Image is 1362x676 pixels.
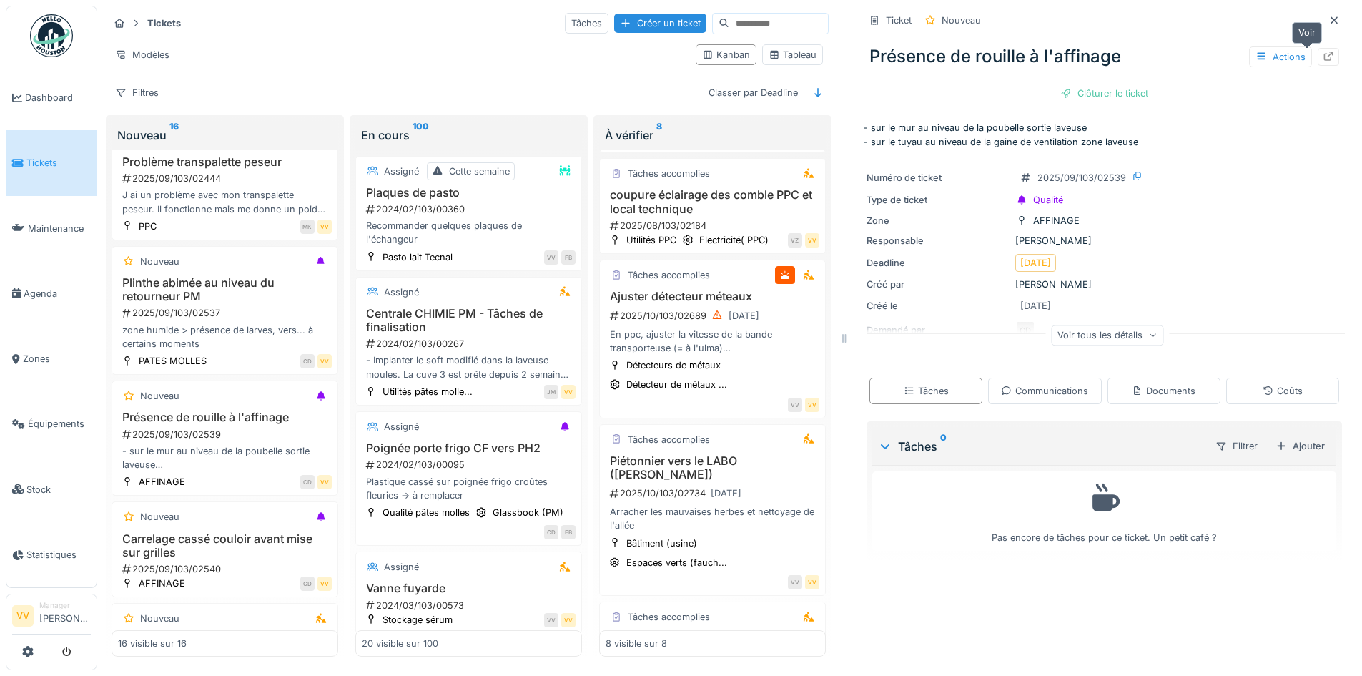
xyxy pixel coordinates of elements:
h3: Vanne fuyarde [362,582,576,595]
div: Créer un ticket [614,14,706,33]
div: J ai un problème avec mon transpalette peseur. Il fonctionne mais me donne un poids incohérent (4... [118,188,332,215]
div: Clôturer le ticket [1055,84,1154,103]
div: VV [805,233,819,248]
div: 8 visible sur 8 [606,637,667,650]
div: zone humide > présence de larves, vers... à certains moments [118,323,332,351]
sup: 100 [413,127,429,144]
div: 2025/09/103/02537 [121,306,332,320]
a: Dashboard [6,65,97,130]
div: CD [300,475,315,489]
div: Coûts [1263,384,1303,398]
div: PATES MOLLES [139,354,207,368]
div: PPC [139,220,157,233]
div: Filtrer [1209,436,1264,456]
a: Zones [6,326,97,391]
div: - Implanter le soft modifié dans la laveuse moules. La cuve 3 est prête depuis 2 semaines => urge... [362,353,576,381]
div: Qualité [1033,193,1063,207]
div: Filtres [109,82,165,103]
h3: Ajuster détecteur méteaux [606,290,819,303]
div: 16 visible sur 16 [118,637,187,650]
h3: Plaques de pasto [362,186,576,200]
span: Maintenance [28,222,91,235]
div: Créé le [867,299,1010,313]
div: [DATE] [711,486,741,500]
span: Statistiques [26,548,91,562]
a: Tickets [6,130,97,195]
div: [DATE] [1020,299,1051,313]
div: En ppc, ajuster la vitesse de la bande transporteuse (= à l'ulma) Mode opératoire attaché à ce ti... [606,328,819,355]
div: Numéro de ticket [867,171,1010,185]
div: VV [317,577,332,591]
div: Voir [1292,22,1322,43]
div: Créé par [867,278,1010,291]
div: Arracher les mauvaises herbes et nettoyage de l'allée [606,505,819,532]
div: FB [561,250,576,265]
div: Assigné [384,420,419,433]
div: Nouveau [942,14,981,27]
div: VV [544,250,558,265]
div: VV [788,398,802,412]
div: Nouveau [140,255,179,268]
div: CD [300,577,315,591]
div: 2024/03/103/00573 [365,599,576,612]
div: VV [561,385,576,399]
div: VV [805,398,819,412]
span: Agenda [24,287,91,300]
div: Détecteurs de métaux [626,358,721,372]
h3: Carrelage cassé couloir avant mise sur grilles [118,532,332,559]
div: AFFINAGE [1033,214,1080,227]
div: Ajouter [1270,436,1331,456]
div: 2024/02/103/00360 [365,202,576,216]
div: CD [544,525,558,539]
div: Communications [1001,384,1088,398]
div: Nouveau [140,612,179,625]
h3: Présence de rouille à l'affinage [118,411,332,424]
div: Présence de rouille à l'affinage [864,38,1345,75]
div: Nouveau [140,389,179,403]
p: - sur le mur au niveau de la poubelle sortie laveuse - sur le tuyau au niveau de la gaine de vent... [864,121,1345,148]
div: Modèles [109,44,176,65]
div: VV [317,220,332,234]
div: 2024/02/103/00267 [365,337,576,351]
div: Tableau [769,48,816,62]
div: [PERSON_NAME] [867,278,1342,291]
div: Manager [39,600,91,611]
div: Assigné [384,285,419,299]
div: 2025/10/103/02734 [608,484,819,502]
div: Electricité( PPC) [699,233,769,247]
sup: 8 [656,127,662,144]
strong: Tickets [142,16,187,30]
div: Recommander quelques plaques de l'échangeur [362,219,576,246]
div: CD [300,354,315,368]
div: AFFINAGE [139,475,185,489]
li: VV [12,605,34,627]
div: VZ [788,233,802,248]
div: 2024/02/103/00095 [365,458,576,471]
div: 2025/09/103/02539 [1037,171,1126,185]
div: VV [561,613,576,627]
a: Statistiques [6,522,97,587]
div: Tâches [904,384,949,398]
div: Nouveau [140,510,179,524]
div: Tâches [878,438,1203,455]
div: Utilités PPC [626,233,676,247]
div: Ticket [886,14,912,27]
a: Maintenance [6,196,97,261]
div: Tâches accomplies [628,433,710,446]
div: Zone [867,214,1010,227]
div: VV [317,354,332,368]
span: Équipements [28,417,91,431]
div: VV [544,613,558,627]
div: Responsable [867,234,1010,248]
div: Classer par Deadline [702,82,804,103]
h3: Poignée porte frigo CF vers PH2 [362,441,576,455]
div: Bâtiment (usine) [626,537,697,550]
div: - sur le mur au niveau de la poubelle sortie laveuse - sur le tuyau au niveau de la gaine de vent... [118,444,332,471]
div: Tâches accomplies [628,610,710,624]
div: Documents [1132,384,1195,398]
div: [PERSON_NAME] [867,234,1342,248]
h3: Plinthe abimée au niveau du retourneur PM [118,276,332,303]
div: Plastique cassé sur poignée frigo croûtes fleuries -> à remplacer [362,475,576,502]
li: [PERSON_NAME] [39,600,91,631]
h3: Problème transpalette peseur [118,155,332,169]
